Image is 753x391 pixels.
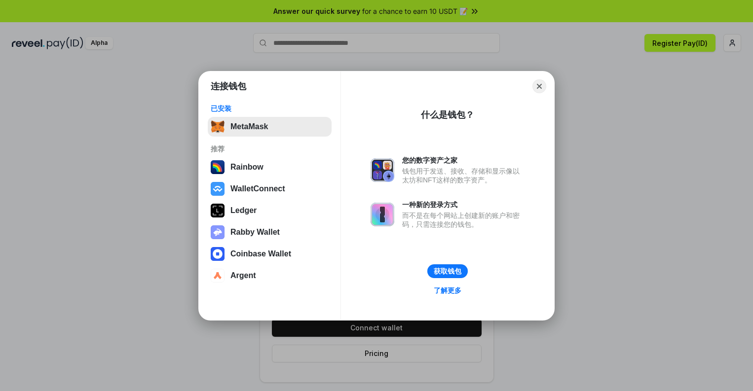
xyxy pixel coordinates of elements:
div: 已安装 [211,104,329,113]
img: svg+xml,%3Csvg%20xmlns%3D%22http%3A%2F%2Fwww.w3.org%2F2000%2Fsvg%22%20fill%3D%22none%22%20viewBox... [371,203,394,226]
img: svg+xml,%3Csvg%20xmlns%3D%22http%3A%2F%2Fwww.w3.org%2F2000%2Fsvg%22%20fill%3D%22none%22%20viewBox... [211,225,225,239]
button: MetaMask [208,117,332,137]
img: svg+xml,%3Csvg%20width%3D%2228%22%20height%3D%2228%22%20viewBox%3D%220%200%2028%2028%22%20fill%3D... [211,247,225,261]
div: Rabby Wallet [230,228,280,237]
img: svg+xml,%3Csvg%20width%3D%2228%22%20height%3D%2228%22%20viewBox%3D%220%200%2028%2028%22%20fill%3D... [211,182,225,196]
div: 而不是在每个网站上创建新的账户和密码，只需连接您的钱包。 [402,211,525,229]
div: 您的数字资产之家 [402,156,525,165]
img: svg+xml,%3Csvg%20width%3D%22120%22%20height%3D%22120%22%20viewBox%3D%220%200%20120%20120%22%20fil... [211,160,225,174]
button: 获取钱包 [427,264,468,278]
div: 获取钱包 [434,267,461,276]
img: svg+xml,%3Csvg%20fill%3D%22none%22%20height%3D%2233%22%20viewBox%3D%220%200%2035%2033%22%20width%... [211,120,225,134]
img: svg+xml,%3Csvg%20xmlns%3D%22http%3A%2F%2Fwww.w3.org%2F2000%2Fsvg%22%20width%3D%2228%22%20height%3... [211,204,225,217]
div: 了解更多 [434,286,461,295]
button: Coinbase Wallet [208,244,332,264]
button: Rainbow [208,157,332,177]
button: Close [532,79,546,93]
button: Ledger [208,201,332,220]
div: WalletConnect [230,184,285,193]
button: Argent [208,266,332,285]
div: Argent [230,271,256,280]
a: 了解更多 [428,284,467,297]
div: 一种新的登录方式 [402,200,525,209]
div: Rainbow [230,163,264,172]
div: Ledger [230,206,257,215]
div: MetaMask [230,122,268,131]
h1: 连接钱包 [211,80,246,92]
img: svg+xml,%3Csvg%20xmlns%3D%22http%3A%2F%2Fwww.w3.org%2F2000%2Fsvg%22%20fill%3D%22none%22%20viewBox... [371,158,394,182]
img: svg+xml,%3Csvg%20width%3D%2228%22%20height%3D%2228%22%20viewBox%3D%220%200%2028%2028%22%20fill%3D... [211,269,225,283]
div: 钱包用于发送、接收、存储和显示像以太坊和NFT这样的数字资产。 [402,167,525,184]
div: Coinbase Wallet [230,249,291,258]
div: 什么是钱包？ [421,109,474,121]
button: WalletConnect [208,179,332,199]
button: Rabby Wallet [208,222,332,242]
div: 推荐 [211,144,329,153]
